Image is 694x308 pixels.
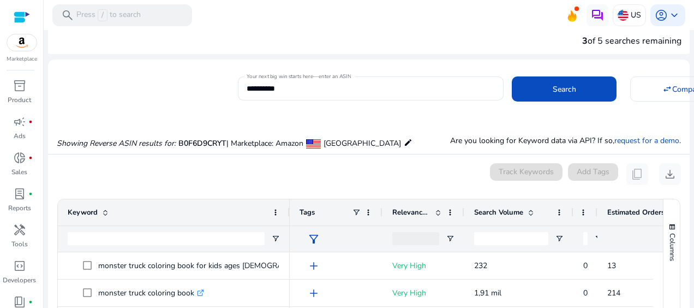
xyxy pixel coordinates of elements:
p: Tools [11,239,28,249]
p: Sales [11,167,27,177]
span: fiber_manual_record [28,192,33,196]
span: add [307,287,320,300]
span: code_blocks [13,259,26,273]
span: campaign [13,115,26,128]
span: | Marketplace: Amazon [226,138,303,149]
p: Very High [392,282,454,304]
span: handyman [13,223,26,236]
img: amazon.svg [7,34,37,51]
span: fiber_manual_record [28,156,33,160]
button: download [659,163,681,185]
p: Press to search [76,9,141,21]
span: B0F6D9CRYT [178,138,226,149]
button: Open Filter Menu [594,234,603,243]
span: download [663,168,677,181]
span: Columns [667,233,677,261]
p: Developers [3,275,36,285]
p: monster truck coloring book for kids ages [DEMOGRAPHIC_DATA] [98,254,336,277]
button: Open Filter Menu [271,234,280,243]
p: Reports [8,203,31,213]
mat-label: Your next big win starts here—enter an ASIN [247,73,351,80]
p: Ads [14,131,26,141]
mat-icon: swap_horiz [662,84,672,94]
span: Estimated Orders/Month [607,208,673,217]
span: add [307,259,320,273]
span: Tags [300,208,315,217]
span: 1,91 mil [474,288,501,298]
p: Marketplace [7,55,37,63]
p: Very High [392,254,454,277]
span: inventory_2 [13,79,26,92]
span: search [61,9,74,22]
span: donut_small [13,151,26,164]
span: lab_profile [13,187,26,200]
button: Search [512,76,617,102]
span: Relevance Score [392,208,430,217]
span: / [98,9,107,21]
span: [GEOGRAPHIC_DATA] [324,138,401,149]
p: monster truck coloring book [98,282,204,304]
input: Keyword Filter Input [68,232,265,245]
span: Keyword [68,208,98,217]
a: request for a demo [614,135,679,146]
span: 3 [582,35,588,47]
img: us.svg [618,10,629,21]
span: account_circle [655,9,668,22]
span: 0,5 US$ - 0,75 US$ [583,260,650,271]
mat-icon: edit [404,136,412,149]
span: 0,33 US$ - 0,49 US$ [583,288,654,298]
span: fiber_manual_record [28,300,33,304]
span: keyboard_arrow_down [668,9,681,22]
p: Are you looking for Keyword data via API? If so, . [450,135,681,146]
i: Showing Reverse ASIN results for: [57,138,176,149]
span: filter_alt [307,233,320,246]
input: CPC Filter Input [583,232,588,245]
span: fiber_manual_record [28,120,33,124]
button: Open Filter Menu [555,234,564,243]
span: Search Volume [474,208,523,217]
p: Product [8,95,31,105]
button: Open Filter Menu [446,234,454,243]
p: US [631,5,641,25]
input: Search Volume Filter Input [474,232,548,245]
span: Search [553,84,576,95]
span: 232 [474,260,487,271]
div: of 5 searches remaining [582,34,681,48]
span: 214 [607,288,620,298]
span: 13 [607,260,616,271]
